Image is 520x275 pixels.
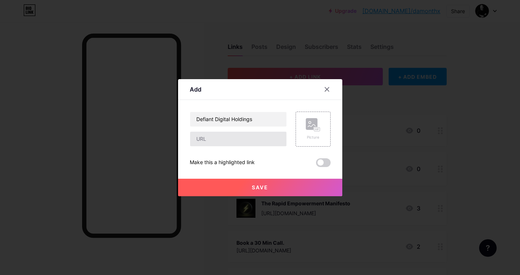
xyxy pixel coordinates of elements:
span: Save [252,184,268,190]
input: URL [190,132,286,146]
button: Save [178,179,342,196]
div: Make this a highlighted link [190,158,255,167]
div: Add [190,85,201,94]
input: Title [190,112,286,127]
div: Picture [306,135,320,140]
